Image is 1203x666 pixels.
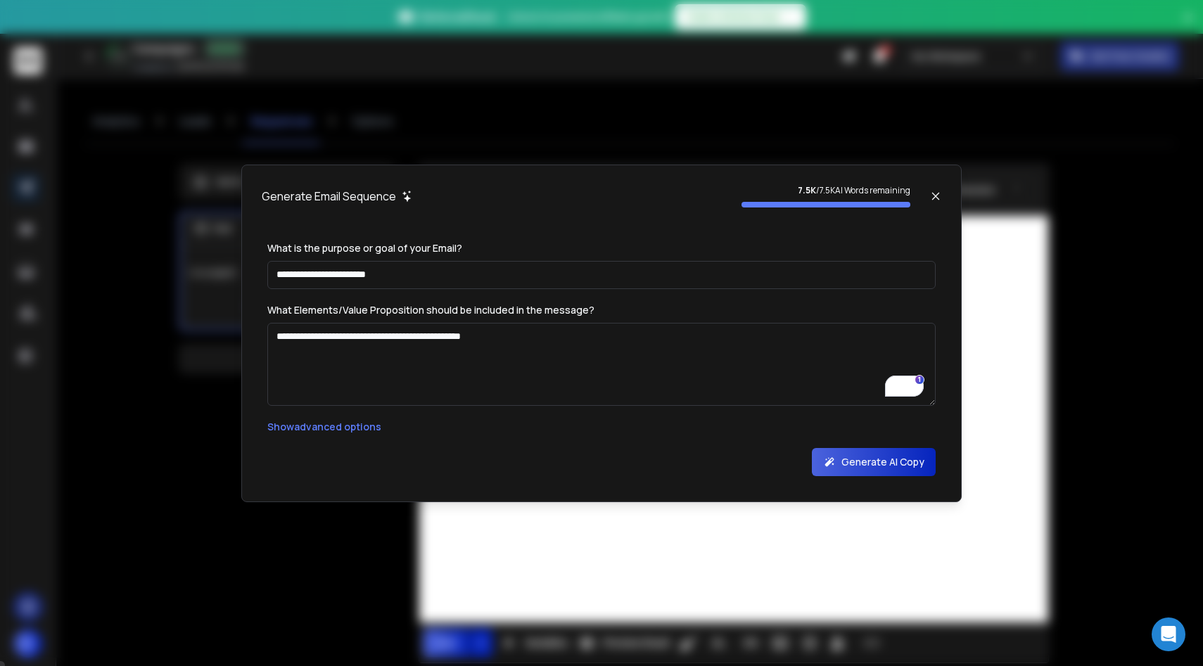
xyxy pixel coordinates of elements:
[262,188,396,205] h1: Generate Email Sequence
[741,185,910,196] p: / 7.5K AI Words remaining
[267,303,594,316] label: What Elements/Value Proposition should be included in the message?
[1152,617,1185,651] div: Open Intercom Messenger
[798,184,816,196] strong: 7.5K
[267,420,936,434] p: Show advanced options
[267,323,936,406] textarea: To enrich screen reader interactions, please activate Accessibility in Grammarly extension settings
[812,448,936,476] button: Generate AI Copy
[267,241,462,255] label: What is the purpose or goal of your Email?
